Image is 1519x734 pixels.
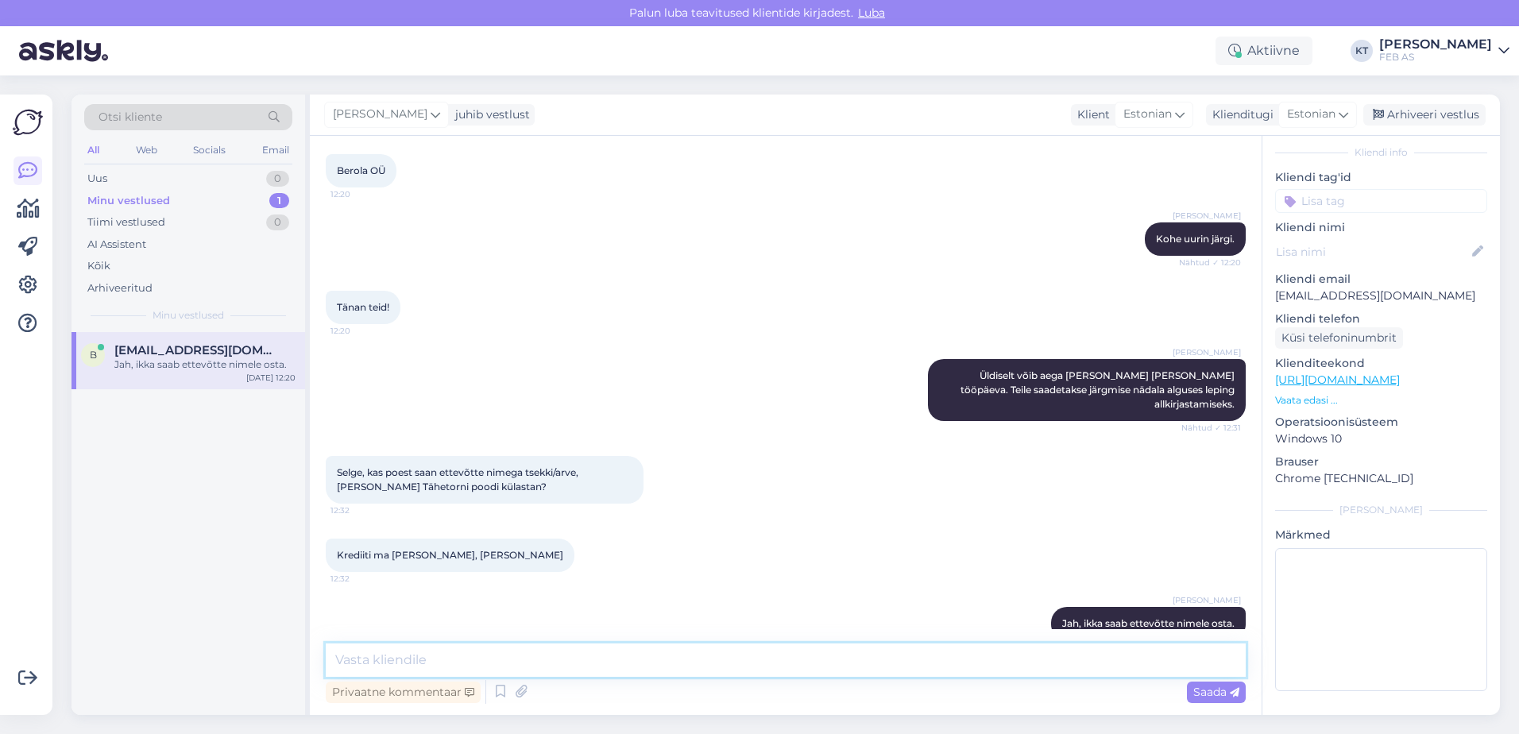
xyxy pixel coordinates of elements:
[1173,594,1241,606] span: [PERSON_NAME]
[90,349,97,361] span: b
[1275,288,1487,304] p: [EMAIL_ADDRESS][DOMAIN_NAME]
[337,549,563,561] span: Krediiti ma [PERSON_NAME], [PERSON_NAME]
[337,466,581,493] span: Selge, kas poest saan ettevõtte nimega tsekki/arve, [PERSON_NAME] Tähetorni poodi külastan?
[87,280,153,296] div: Arhiveeritud
[13,107,43,137] img: Askly Logo
[333,106,427,123] span: [PERSON_NAME]
[1275,169,1487,186] p: Kliendi tag'id
[269,193,289,209] div: 1
[1379,38,1509,64] a: [PERSON_NAME]FEB AS
[1379,38,1492,51] div: [PERSON_NAME]
[1287,106,1335,123] span: Estonian
[449,106,530,123] div: juhib vestlust
[1275,431,1487,447] p: Windows 10
[1156,233,1235,245] span: Kohe uurin järgi.
[1071,106,1110,123] div: Klient
[1351,40,1373,62] div: KT
[87,171,107,187] div: Uus
[1062,617,1235,629] span: Jah, ikka saab ettevõtte nimele osta.
[1123,106,1172,123] span: Estonian
[337,164,385,176] span: Berola OÜ
[190,140,229,160] div: Socials
[1275,145,1487,160] div: Kliendi info
[1181,422,1241,434] span: Nähtud ✓ 12:31
[114,357,296,372] div: Jah, ikka saab ettevõtte nimele osta.
[1275,503,1487,517] div: [PERSON_NAME]
[1193,685,1239,699] span: Saada
[1276,243,1469,261] input: Lisa nimi
[1275,373,1400,387] a: [URL][DOMAIN_NAME]
[266,171,289,187] div: 0
[1275,355,1487,372] p: Klienditeekond
[153,308,224,323] span: Minu vestlused
[1179,257,1241,268] span: Nähtud ✓ 12:20
[1379,51,1492,64] div: FEB AS
[87,214,165,230] div: Tiimi vestlused
[84,140,102,160] div: All
[1275,527,1487,543] p: Märkmed
[87,237,146,253] div: AI Assistent
[1206,106,1274,123] div: Klienditugi
[246,372,296,384] div: [DATE] 12:20
[1216,37,1312,65] div: Aktiivne
[1173,346,1241,358] span: [PERSON_NAME]
[1173,210,1241,222] span: [PERSON_NAME]
[259,140,292,160] div: Email
[960,369,1237,410] span: Üldiselt võib aega [PERSON_NAME] [PERSON_NAME] tööpäeva. Teile saadetakse järgmise nädala alguses...
[330,325,390,337] span: 12:20
[99,109,162,126] span: Otsi kliente
[330,188,390,200] span: 12:20
[1363,104,1486,126] div: Arhiveeri vestlus
[1275,470,1487,487] p: Chrome [TECHNICAL_ID]
[87,258,110,274] div: Kõik
[853,6,890,20] span: Luba
[326,682,481,703] div: Privaatne kommentaar
[1275,327,1403,349] div: Küsi telefoninumbrit
[133,140,160,160] div: Web
[114,343,280,357] span: berolaenterprise@outlook.com
[1275,219,1487,236] p: Kliendi nimi
[1275,393,1487,408] p: Vaata edasi ...
[266,214,289,230] div: 0
[1275,454,1487,470] p: Brauser
[1275,311,1487,327] p: Kliendi telefon
[330,573,390,585] span: 12:32
[1275,414,1487,431] p: Operatsioonisüsteem
[87,193,170,209] div: Minu vestlused
[337,301,389,313] span: Tänan teid!
[1275,189,1487,213] input: Lisa tag
[1275,271,1487,288] p: Kliendi email
[330,504,390,516] span: 12:32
